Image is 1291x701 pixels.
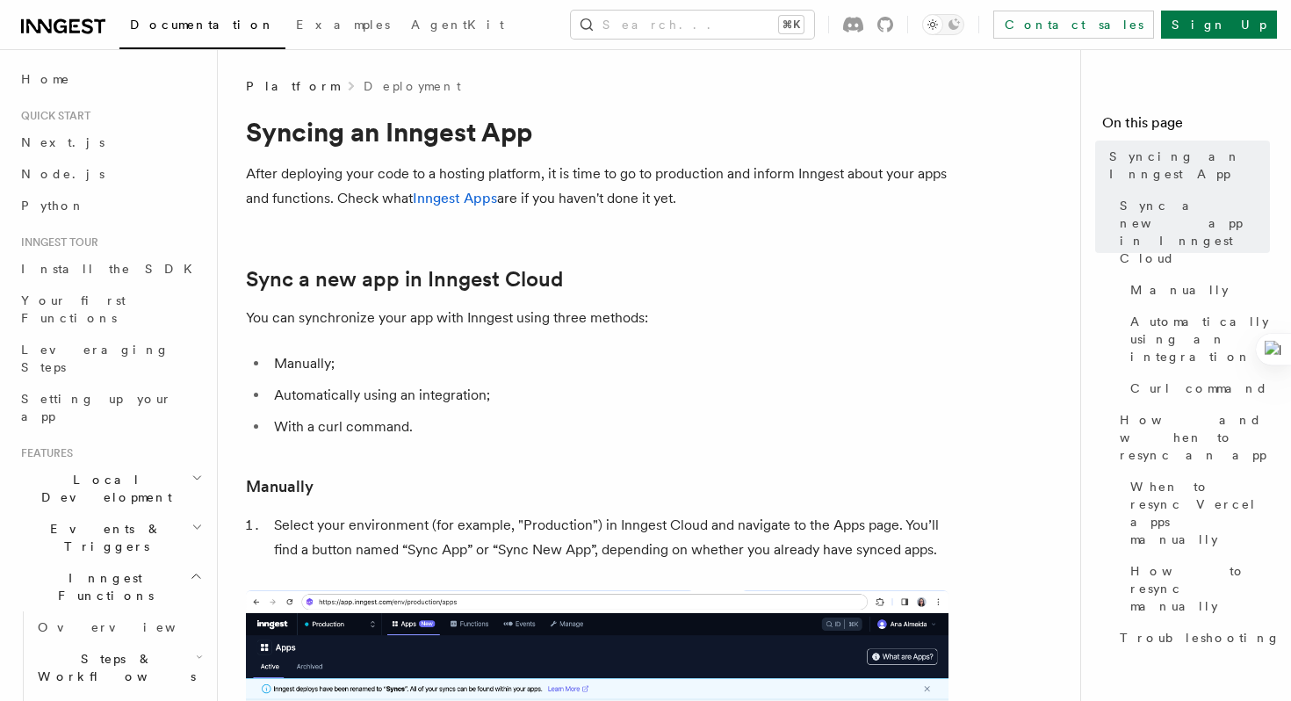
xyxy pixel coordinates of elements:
[31,611,206,643] a: Overview
[400,5,515,47] a: AgentKit
[1161,11,1277,39] a: Sign Up
[14,471,191,506] span: Local Development
[1120,197,1270,267] span: Sync a new app in Inngest Cloud
[21,135,105,149] span: Next.js
[1130,379,1268,397] span: Curl command
[21,167,105,181] span: Node.js
[269,383,948,408] li: Automatically using an integration;
[1123,555,1270,622] a: How to resync manually
[31,643,206,692] button: Steps & Workflows
[21,262,203,276] span: Install the SDK
[130,18,275,32] span: Documentation
[1123,274,1270,306] a: Manually
[413,190,497,206] a: Inngest Apps
[1109,148,1270,183] span: Syncing an Inngest App
[14,158,206,190] a: Node.js
[14,190,206,221] a: Python
[14,562,206,611] button: Inngest Functions
[246,77,339,95] span: Platform
[269,351,948,376] li: Manually;
[1120,411,1270,464] span: How and when to resync an app
[411,18,504,32] span: AgentKit
[1113,404,1270,471] a: How and when to resync an app
[1113,622,1270,654] a: Troubleshooting
[1120,629,1280,647] span: Troubleshooting
[246,162,948,211] p: After deploying your code to a hosting platform, it is time to go to production and inform Innges...
[14,109,90,123] span: Quick start
[14,513,206,562] button: Events & Triggers
[21,70,70,88] span: Home
[364,77,461,95] a: Deployment
[246,267,563,292] a: Sync a new app in Inngest Cloud
[246,474,314,499] a: Manually
[246,116,948,148] h1: Syncing an Inngest App
[21,293,126,325] span: Your first Functions
[14,334,206,383] a: Leveraging Steps
[285,5,400,47] a: Examples
[1113,190,1270,274] a: Sync a new app in Inngest Cloud
[21,343,169,374] span: Leveraging Steps
[21,199,85,213] span: Python
[1102,112,1270,141] h4: On this page
[993,11,1154,39] a: Contact sales
[38,620,219,634] span: Overview
[1123,372,1270,404] a: Curl command
[14,383,206,432] a: Setting up your app
[14,63,206,95] a: Home
[269,513,948,562] li: Select your environment (for example, "Production") in Inngest Cloud and navigate to the Apps pag...
[21,392,172,423] span: Setting up your app
[14,253,206,285] a: Install the SDK
[14,520,191,555] span: Events & Triggers
[269,415,948,439] li: With a curl command.
[14,235,98,249] span: Inngest tour
[119,5,285,49] a: Documentation
[14,126,206,158] a: Next.js
[1123,306,1270,372] a: Automatically using an integration
[1130,562,1270,615] span: How to resync manually
[296,18,390,32] span: Examples
[14,464,206,513] button: Local Development
[14,569,190,604] span: Inngest Functions
[1130,281,1229,299] span: Manually
[1102,141,1270,190] a: Syncing an Inngest App
[14,285,206,334] a: Your first Functions
[246,306,948,330] p: You can synchronize your app with Inngest using three methods:
[922,14,964,35] button: Toggle dark mode
[571,11,814,39] button: Search...⌘K
[1123,471,1270,555] a: When to resync Vercel apps manually
[14,446,73,460] span: Features
[1130,313,1270,365] span: Automatically using an integration
[31,650,196,685] span: Steps & Workflows
[779,16,804,33] kbd: ⌘K
[1130,478,1270,548] span: When to resync Vercel apps manually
